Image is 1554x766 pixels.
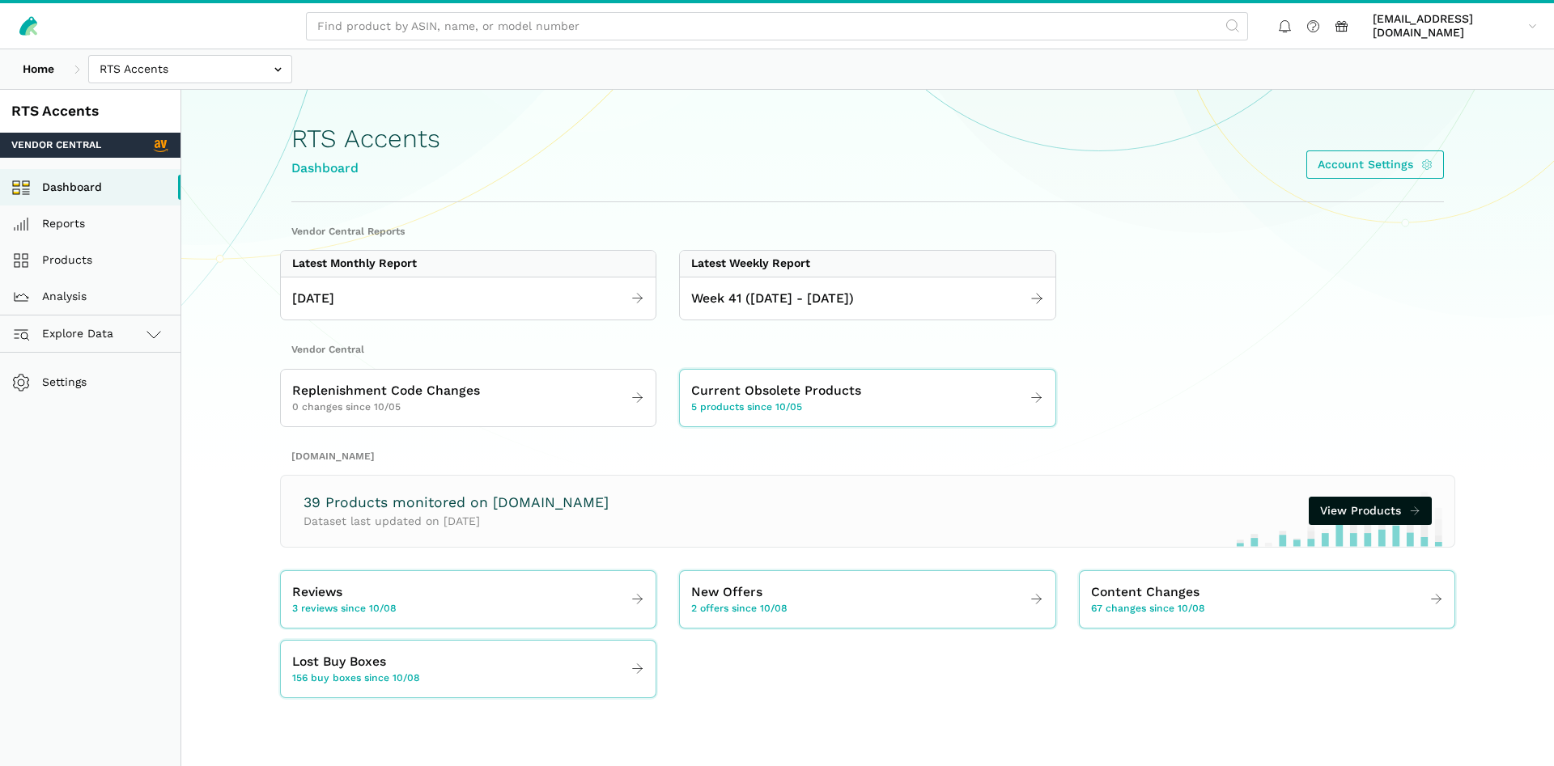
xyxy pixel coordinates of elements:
[304,513,609,530] p: Dataset last updated on [DATE]
[680,577,1055,622] a: New Offers 2 offers since 10/08
[691,602,788,616] span: 2 offers since 10/08
[281,283,656,315] a: [DATE]
[306,12,1248,40] input: Find product by ASIN, name, or model number
[691,582,762,603] span: New Offers
[292,256,417,271] div: Latest Monthly Report
[691,289,854,309] span: Week 41 ([DATE] - [DATE])
[1091,582,1199,603] span: Content Changes
[88,55,292,83] input: RTS Accents
[11,138,101,153] span: Vendor Central
[691,381,861,401] span: Current Obsolete Products
[291,125,440,153] h1: RTS Accents
[281,646,656,692] a: Lost Buy Boxes 156 buy boxes since 10/08
[281,375,656,421] a: Replenishment Code Changes 0 changes since 10/05
[292,602,397,616] span: 3 reviews since 10/08
[691,256,810,271] div: Latest Weekly Report
[292,582,342,603] span: Reviews
[292,289,334,309] span: [DATE]
[1091,602,1205,616] span: 67 changes since 10/08
[281,577,656,622] a: Reviews 3 reviews since 10/08
[1080,577,1454,622] a: Content Changes 67 changes since 10/08
[292,671,420,686] span: 156 buy boxes since 10/08
[680,283,1055,315] a: Week 41 ([DATE] - [DATE])
[291,343,1444,358] h2: Vendor Central
[304,493,609,513] h3: 39 Products monitored on [DOMAIN_NAME]
[691,400,802,415] span: 5 products since 10/05
[291,159,440,179] div: Dashboard
[680,375,1055,421] a: Current Obsolete Products 5 products since 10/05
[1367,9,1543,43] a: [EMAIL_ADDRESS][DOMAIN_NAME]
[1309,497,1433,525] a: View Products
[1373,12,1522,40] span: [EMAIL_ADDRESS][DOMAIN_NAME]
[17,324,113,344] span: Explore Data
[1306,150,1445,179] a: Account Settings
[291,225,1444,239] h2: Vendor Central Reports
[291,450,1444,464] h2: [DOMAIN_NAME]
[11,55,66,83] a: Home
[1320,502,1401,519] span: View Products
[292,652,386,672] span: Lost Buy Boxes
[11,101,169,121] div: RTS Accents
[292,400,401,415] span: 0 changes since 10/05
[292,381,480,401] span: Replenishment Code Changes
